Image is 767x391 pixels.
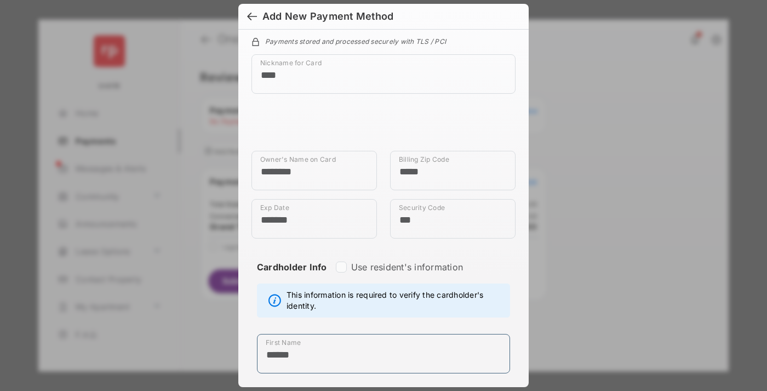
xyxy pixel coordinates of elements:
span: This information is required to verify the cardholder's identity. [287,290,504,311]
strong: Cardholder Info [257,262,327,292]
iframe: Credit card field [251,103,516,151]
div: Add New Payment Method [262,10,393,22]
div: Payments stored and processed securely with TLS / PCI [251,36,516,46]
label: Use resident's information [351,262,463,273]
